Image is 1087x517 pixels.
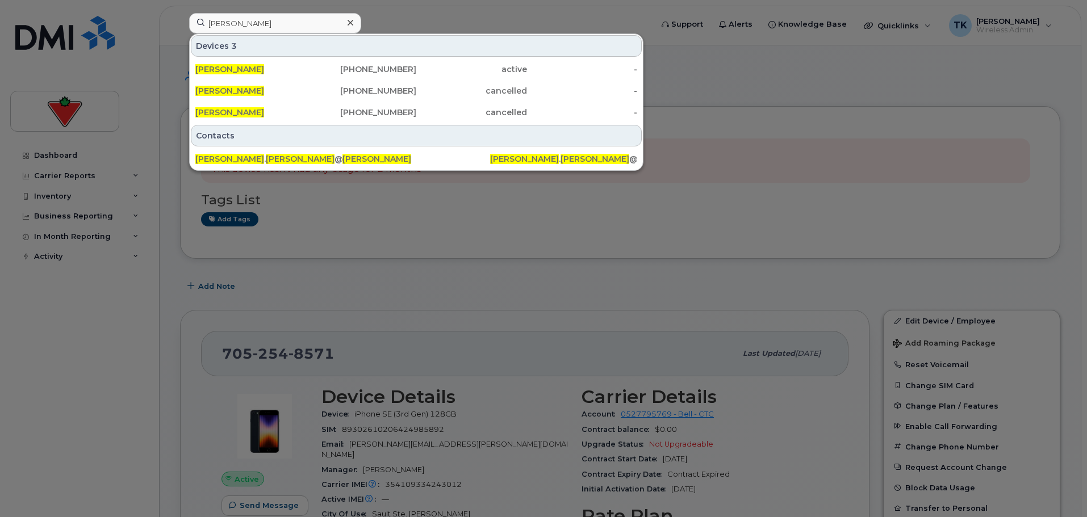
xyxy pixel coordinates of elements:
div: Devices [191,35,642,57]
span: [PERSON_NAME] [195,86,264,96]
div: - [527,64,638,75]
div: Contacts [191,125,642,146]
div: - [527,107,638,118]
span: 3 [231,40,237,52]
a: [PERSON_NAME][PHONE_NUMBER]active- [191,59,642,79]
span: [PERSON_NAME] [561,154,629,164]
div: cancelled [416,107,527,118]
span: [PERSON_NAME] [266,154,335,164]
div: [PHONE_NUMBER] [306,85,417,96]
a: [PERSON_NAME][PHONE_NUMBER]cancelled- [191,102,642,123]
span: [PERSON_NAME] [195,64,264,74]
a: [PERSON_NAME].[PERSON_NAME]@[DOMAIN_NAME][PERSON_NAME][PERSON_NAME].[PERSON_NAME]@[DOMAIN_NAME] [191,149,642,169]
span: [PERSON_NAME] [342,154,411,164]
span: [PERSON_NAME] [195,107,264,117]
div: active [416,64,527,75]
div: - [527,85,638,96]
div: [PHONE_NUMBER] [306,107,417,118]
a: [PERSON_NAME][PHONE_NUMBER]cancelled- [191,81,642,101]
div: . @[DOMAIN_NAME] [490,153,637,165]
div: . @[DOMAIN_NAME] [195,153,342,165]
div: cancelled [416,85,527,96]
span: [PERSON_NAME] [490,154,559,164]
span: [PERSON_NAME] [195,154,264,164]
div: [PHONE_NUMBER] [306,64,417,75]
